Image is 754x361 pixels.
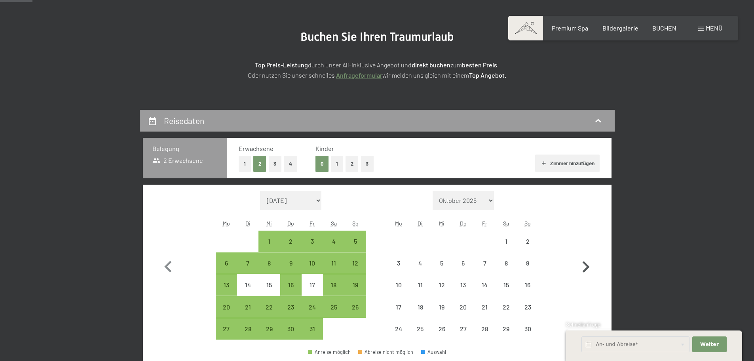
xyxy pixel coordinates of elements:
div: Tue Nov 04 2025 [410,252,431,274]
div: 22 [496,304,516,324]
button: 4 [284,156,297,172]
div: Anreise möglich [302,231,323,252]
div: 16 [281,282,301,302]
div: Anreise nicht möglich [517,274,538,296]
div: Anreise nicht möglich [517,231,538,252]
div: Anreise nicht möglich [517,296,538,317]
div: 20 [453,304,473,324]
div: Mon Oct 20 2025 [216,296,237,317]
div: 2 [518,238,537,258]
span: Weiter [700,341,719,348]
div: Sat Nov 29 2025 [496,318,517,340]
div: 2 [281,238,301,258]
div: 17 [302,282,322,302]
div: Sat Nov 15 2025 [496,274,517,296]
div: Anreise möglich [280,296,302,317]
div: 12 [345,260,365,280]
div: Anreise nicht möglich [452,274,474,296]
div: Thu Oct 30 2025 [280,318,302,340]
div: 17 [389,304,408,324]
div: Sun Oct 12 2025 [344,252,366,274]
div: Anreise nicht möglich [496,318,517,340]
div: Thu Nov 06 2025 [452,252,474,274]
div: Anreise möglich [302,252,323,274]
div: Sun Oct 26 2025 [344,296,366,317]
a: Premium Spa [552,24,588,32]
abbr: Freitag [310,220,315,227]
div: Anreise nicht möglich [474,296,495,317]
div: 28 [238,326,258,346]
div: 28 [475,326,494,346]
div: 24 [302,304,322,324]
div: 13 [453,282,473,302]
button: 2 [253,156,266,172]
div: 4 [324,238,344,258]
div: 19 [345,282,365,302]
div: Anreise möglich [323,296,344,317]
div: 7 [475,260,494,280]
div: Anreise möglich [344,296,366,317]
div: Anreise möglich [237,318,258,340]
div: Tue Oct 07 2025 [237,252,258,274]
div: 6 [217,260,236,280]
div: Anreise nicht möglich [410,274,431,296]
span: 2 Erwachsene [152,156,203,165]
div: 23 [518,304,537,324]
span: Bildergalerie [602,24,638,32]
div: Mon Oct 06 2025 [216,252,237,274]
div: 10 [389,282,408,302]
div: Anreise nicht möglich [474,252,495,274]
abbr: Montag [395,220,402,227]
div: Anreise nicht möglich [388,318,409,340]
div: 15 [259,282,279,302]
div: Anreise möglich [280,274,302,296]
div: Thu Oct 09 2025 [280,252,302,274]
div: 21 [475,304,494,324]
div: Sun Nov 16 2025 [517,274,538,296]
div: Wed Nov 19 2025 [431,296,452,317]
div: Fri Oct 03 2025 [302,231,323,252]
div: Sat Nov 01 2025 [496,231,517,252]
div: 16 [518,282,537,302]
span: Menü [706,24,722,32]
div: Anreise nicht möglich [388,252,409,274]
div: Sat Oct 11 2025 [323,252,344,274]
div: 11 [410,282,430,302]
div: 31 [302,326,322,346]
div: 5 [432,260,452,280]
div: 1 [496,238,516,258]
div: Mon Oct 27 2025 [216,318,237,340]
div: Fri Oct 17 2025 [302,274,323,296]
div: Sun Nov 02 2025 [517,231,538,252]
div: Mon Nov 17 2025 [388,296,409,317]
abbr: Donnerstag [287,220,294,227]
div: Sat Nov 22 2025 [496,296,517,317]
div: Anreise möglich [237,252,258,274]
div: Mon Nov 10 2025 [388,274,409,296]
button: 0 [315,156,329,172]
div: Wed Nov 05 2025 [431,252,452,274]
div: Sun Oct 19 2025 [344,274,366,296]
div: Anreise nicht möglich [237,274,258,296]
strong: direkt buchen [412,61,450,69]
span: BUCHEN [652,24,676,32]
div: Anreise möglich [280,252,302,274]
div: Anreise möglich [258,252,280,274]
div: 26 [345,304,365,324]
strong: besten Preis [462,61,497,69]
div: Anreise nicht möglich [258,274,280,296]
div: 13 [217,282,236,302]
abbr: Samstag [503,220,509,227]
div: 29 [259,326,279,346]
div: Thu Oct 16 2025 [280,274,302,296]
div: 15 [496,282,516,302]
div: Anreise möglich [280,318,302,340]
p: durch unser All-inklusive Angebot und zum ! Oder nutzen Sie unser schnelles wir melden uns gleich... [179,60,575,80]
div: Anreise nicht möglich [388,296,409,317]
div: Auswahl [421,350,446,355]
a: Anfrageformular [336,71,382,79]
div: Anreise nicht möglich [302,274,323,296]
div: Thu Nov 13 2025 [452,274,474,296]
div: Anreise möglich [216,296,237,317]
